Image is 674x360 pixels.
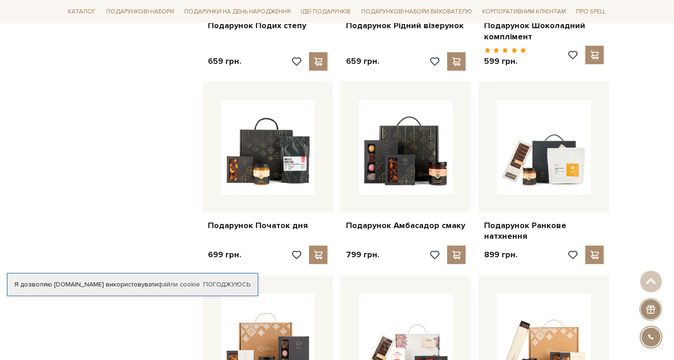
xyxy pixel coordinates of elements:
[297,5,354,19] a: Ідеї подарунків
[103,5,178,19] a: Подарункові набори
[484,249,517,260] p: 899 грн.
[346,220,466,231] a: Подарунок Амбасадор смаку
[181,5,294,19] a: Подарунки на День народження
[484,220,604,242] a: Подарунок Ранкове натхнення
[358,4,476,19] a: Подарункові набори вихователю
[479,4,570,19] a: Корпоративним клієнтам
[203,280,250,289] a: Погоджуюсь
[7,280,258,289] div: Я дозволяю [DOMAIN_NAME] використовувати
[158,280,200,288] a: файли cookie
[572,5,609,19] a: Про Spell
[208,249,242,260] p: 699 грн.
[208,20,328,31] a: Подарунок Подих степу
[65,5,100,19] a: Каталог
[346,20,466,31] a: Подарунок Рідний візерунок
[346,249,379,260] p: 799 грн.
[484,56,526,67] p: 599 грн.
[208,56,242,67] p: 659 грн.
[208,220,328,231] a: Подарунок Початок дня
[346,56,379,67] p: 659 грн.
[484,20,604,42] a: Подарунок Шоколадний комплімент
